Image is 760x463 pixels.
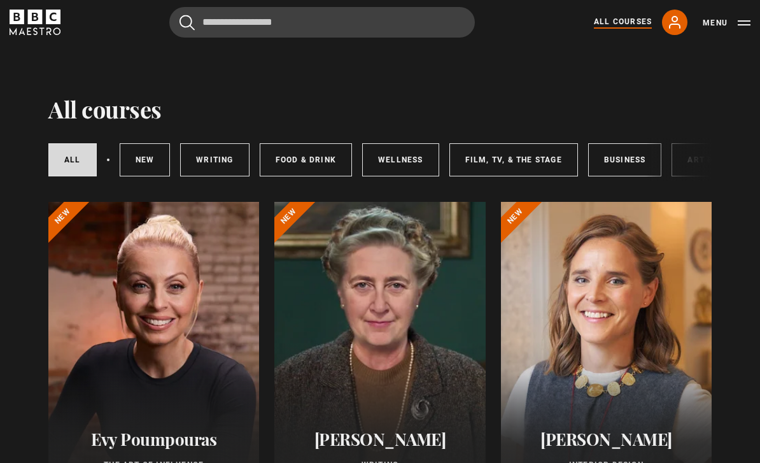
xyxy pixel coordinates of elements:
[516,429,696,449] h2: [PERSON_NAME]
[179,15,195,31] button: Submit the search query
[48,96,162,122] h1: All courses
[290,429,470,449] h2: [PERSON_NAME]
[169,7,475,38] input: Search
[48,143,97,176] a: All
[120,143,171,176] a: New
[260,143,352,176] a: Food & Drink
[594,16,652,29] a: All Courses
[10,10,60,35] svg: BBC Maestro
[362,143,439,176] a: Wellness
[64,429,244,449] h2: Evy Poumpouras
[703,17,750,29] button: Toggle navigation
[449,143,578,176] a: Film, TV, & The Stage
[588,143,662,176] a: Business
[180,143,249,176] a: Writing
